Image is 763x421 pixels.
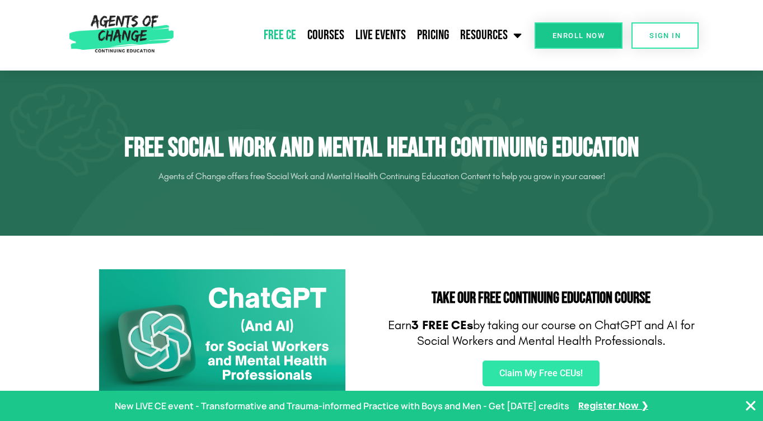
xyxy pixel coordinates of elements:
[350,21,411,49] a: Live Events
[483,361,600,386] a: Claim My Free CEUs!
[535,22,622,49] a: Enroll Now
[387,317,695,349] p: Earn by taking our course on ChatGPT and AI for Social Workers and Mental Health Professionals.
[68,132,695,165] h1: Free Social Work and Mental Health Continuing Education
[179,21,527,49] nav: Menu
[649,32,681,39] span: SIGN IN
[411,21,455,49] a: Pricing
[578,398,648,414] a: Register Now ❯
[499,369,583,378] span: Claim My Free CEUs!
[553,32,605,39] span: Enroll Now
[115,398,569,414] p: New LIVE CE event - Transformative and Trauma-informed Practice with Boys and Men - Get [DATE] cr...
[302,21,350,49] a: Courses
[411,318,473,333] b: 3 FREE CEs
[68,167,695,185] p: Agents of Change offers free Social Work and Mental Health Continuing Education Content to help y...
[258,21,302,49] a: Free CE
[744,399,757,413] button: Close Banner
[387,291,695,306] h2: Take Our FREE Continuing Education Course
[631,22,699,49] a: SIGN IN
[455,21,527,49] a: Resources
